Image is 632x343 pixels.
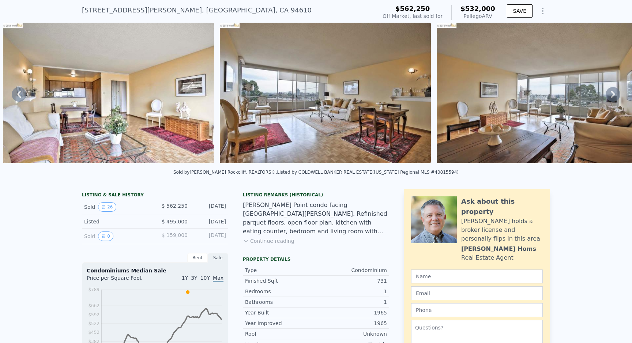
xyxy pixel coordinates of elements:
[243,237,294,245] button: Continue reading
[316,277,387,284] div: 731
[245,288,316,295] div: Bedrooms
[162,203,188,209] span: $ 562,250
[82,5,312,15] div: [STREET_ADDRESS][PERSON_NAME] , [GEOGRAPHIC_DATA] , CA 94610
[245,267,316,274] div: Type
[88,303,99,308] tspan: $662
[193,202,226,212] div: [DATE]
[88,330,99,335] tspan: $452
[460,12,495,20] div: Pellego ARV
[316,320,387,327] div: 1965
[98,202,116,212] button: View historical data
[395,5,430,12] span: $562,250
[245,330,316,338] div: Roof
[245,320,316,327] div: Year Improved
[187,253,208,263] div: Rent
[84,218,149,225] div: Listed
[411,269,543,283] input: Name
[243,256,389,262] div: Property details
[535,4,550,18] button: Show Options
[507,4,533,18] button: SAVE
[208,253,228,263] div: Sale
[461,217,543,243] div: [PERSON_NAME] holds a broker license and personally flips in this area
[316,267,387,274] div: Condominium
[193,218,226,225] div: [DATE]
[88,287,99,292] tspan: $789
[191,275,197,281] span: 3Y
[411,286,543,300] input: Email
[316,330,387,338] div: Unknown
[220,23,431,163] img: Sale: 72483 Parcel: 36023063
[82,192,228,199] div: LISTING & SALE HISTORY
[243,201,389,236] div: [PERSON_NAME] Point condo facing [GEOGRAPHIC_DATA][PERSON_NAME]. Refinished parquet floors, open ...
[84,231,149,241] div: Sold
[383,12,443,20] div: Off Market, last sold for
[84,202,149,212] div: Sold
[245,277,316,284] div: Finished Sqft
[200,275,210,281] span: 10Y
[88,312,99,317] tspan: $592
[193,231,226,241] div: [DATE]
[277,170,459,175] div: Listed by COLDWELL BANKER REAL ESTATE ([US_STATE] Regional MLS #40815594)
[213,275,223,282] span: Max
[461,253,513,262] div: Real Estate Agent
[245,298,316,306] div: Bathrooms
[173,170,277,175] div: Sold by [PERSON_NAME] Rockcliff, REALTORS® .
[245,309,316,316] div: Year Built
[243,192,389,198] div: Listing Remarks (Historical)
[411,303,543,317] input: Phone
[316,298,387,306] div: 1
[316,288,387,295] div: 1
[162,219,188,225] span: $ 495,000
[461,196,543,217] div: Ask about this property
[3,23,214,163] img: Sale: 72483 Parcel: 36023063
[182,275,188,281] span: 1Y
[316,309,387,316] div: 1965
[460,5,495,12] span: $532,000
[162,232,188,238] span: $ 159,000
[87,267,223,274] div: Condominiums Median Sale
[461,245,536,253] div: [PERSON_NAME] Homs
[88,321,99,326] tspan: $522
[87,274,155,286] div: Price per Square Foot
[98,231,113,241] button: View historical data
